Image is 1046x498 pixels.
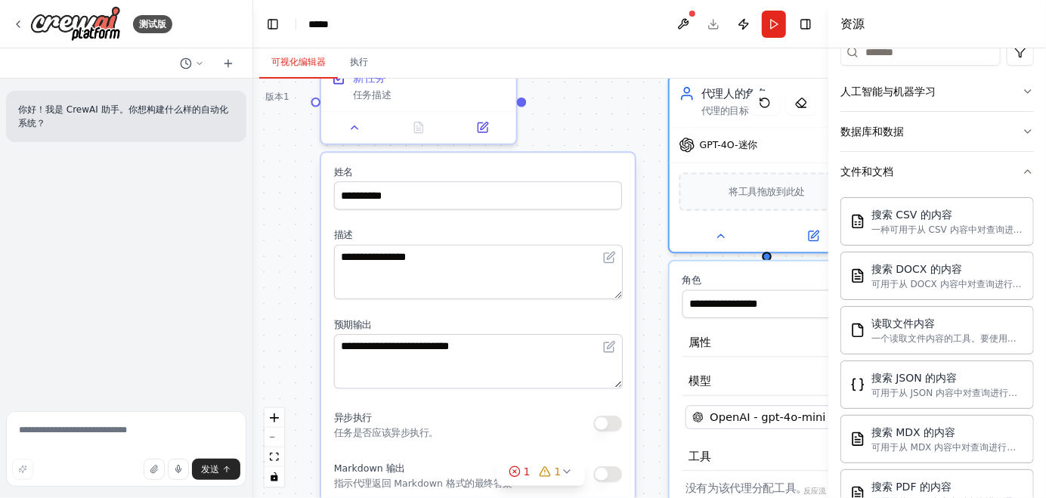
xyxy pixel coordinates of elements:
button: OpenAI - gpt-4o-mini [685,405,967,428]
nav: 面包屑 [308,17,329,32]
button: 文件和文档 [840,152,1034,191]
font: 代理的目标 [701,105,749,116]
button: 适合视图 [265,447,284,467]
img: CSV搜索工具 [850,214,865,229]
font: 任务描述 [353,90,391,101]
button: 隐藏左侧边栏 [262,14,283,35]
font: 任务是否应该异步执行。 [334,428,438,439]
img: JSON搜索工具 [850,377,865,392]
font: 1 [524,466,531,478]
font: 数据库和数据 [840,125,904,138]
img: 标识 [30,6,121,42]
font: 1 [283,91,289,102]
font: 搜索 JSON 的内容 [871,372,957,384]
font: 预期输出 [334,319,372,330]
button: 切换到上一个聊天 [174,54,210,73]
font: 人工智能与机器学习 [840,85,936,97]
font: 异步执行 [334,413,372,424]
button: 改进此提示 [12,459,33,480]
font: GPT-4O-迷你 [700,140,757,151]
font: 工具 [689,450,710,462]
font: 代理人的角色 [701,87,768,100]
button: 切换交互性 [265,467,284,487]
button: 放大 [265,408,284,428]
font: 资源 [840,17,865,31]
button: 隐藏右侧边栏 [795,14,816,35]
font: 一种可用于从 CSV 内容中对查询进行语义搜索的工具。 [871,224,1023,247]
button: 在侧面板中打开 [769,227,858,246]
button: 点击说出您的自动化想法 [168,459,189,480]
font: 搜索 DOCX 的内容 [871,263,962,275]
font: 测试版 [139,19,166,29]
button: 无可用输出 [385,118,453,137]
button: 11 [497,458,586,486]
font: Markdown 输出 [334,463,405,475]
img: DOCX搜索工具 [850,268,865,283]
div: React Flow 控件 [265,408,284,487]
font: 将工具拖放到此处 [729,186,805,197]
img: MDX搜索工具 [850,431,865,447]
font: 反应流 [803,487,826,495]
font: 描述 [334,230,353,241]
a: React Flow 归因 [803,487,826,495]
font: 指示代理返回 Markdown 格式的最终​​答案 [334,478,512,490]
font: 搜索 CSV 的内容 [871,209,952,221]
font: 属性 [689,336,710,348]
font: 搜索 MDX 的内容 [871,426,955,438]
button: 人工智能与机器学习 [840,72,1034,111]
button: 上传文件 [144,459,165,480]
font: 可视化编辑器 [271,57,326,67]
font: 模型 [689,375,710,388]
font: 可用于从 MDX 内容中对查询进行语义搜索的工具。 [871,442,1016,465]
button: 工具 [682,442,970,472]
button: 模型 [682,367,970,396]
button: 在侧面板中打开 [455,118,509,137]
button: 属性 [682,328,970,357]
button: 开始新聊天 [216,54,240,73]
span: OpenAI - gpt-4o-mini [710,410,825,425]
button: 在编辑器中打开 [600,337,619,356]
div: 代理人的角色代理的目标GPT-4O-迷你将工具拖放到此处角色属性模型OpenAI - gpt-4o-mini工具没有为该代理分配工具。 [668,75,866,254]
font: 可用于从 JSON 内容中对查询进行语义搜索的工具。 [871,388,1017,410]
font: 执行 [350,57,368,67]
font: 1 [555,466,562,478]
font: 版本 [265,91,283,102]
font: 姓名 [334,166,353,178]
font: 新任务 [353,71,386,84]
button: 在编辑器中打开 [600,248,619,267]
button: 数据库和数据 [840,112,1034,151]
font: 发送 [201,464,219,475]
button: 缩小 [265,428,284,447]
font: 角色 [682,275,701,286]
font: 文件和文档 [840,165,893,178]
font: 没有为该代理分配工具。 [685,482,807,495]
font: 可用于从 DOCX 内容中对查询进行语义搜索的工具。 [871,279,1022,302]
img: 文件读取工具 [850,323,865,338]
font: 搜索 PDF 的内容 [871,481,952,493]
font: 一个读取文件内容的工具。要使用此工具，请提供“file_path”参数，其中包含要读取的文件的路径。您也可以选择提供“start_line”参数，以从特定行开始读取；以及提供“line_coun... [871,333,1023,416]
font: 你好！我是 CrewAI 助手。你想构建什么样的自动化系统？ [18,104,228,128]
font: 读取文件内容 [871,317,935,329]
button: 发送 [192,459,240,480]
